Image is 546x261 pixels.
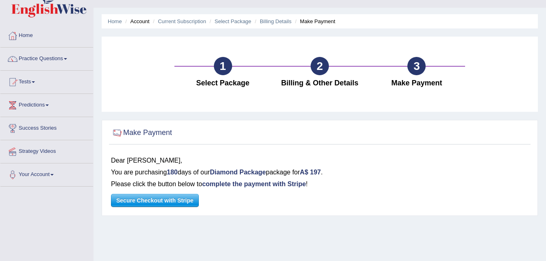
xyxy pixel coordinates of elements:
h2: Make Payment [111,127,172,139]
b: 180 [167,169,178,176]
li: Account [123,17,149,25]
a: Select Package [215,18,251,24]
a: Success Stories [0,117,93,137]
a: Practice Questions [0,48,93,68]
a: Home [0,24,93,45]
a: Billing Details [260,18,291,24]
a: Current Subscription [158,18,206,24]
a: Tests [0,71,93,91]
b: complete the payment with Stripe [202,181,306,187]
h4: Make Payment [372,79,461,87]
a: Home [108,18,122,24]
b: Diamond Package [210,169,266,176]
h4: Select Package [178,79,267,87]
li: Make Payment [293,17,335,25]
h4: Billing & Other Details [275,79,364,87]
div: 2 [311,57,329,75]
a: Predictions [0,94,93,114]
a: Your Account [0,163,93,184]
div: 1 [214,57,232,75]
a: Strategy Videos [0,140,93,161]
p: You are purchasing days of our package for . Please click the button below to ! [111,167,529,190]
div: 3 [407,57,426,75]
div: Dear [PERSON_NAME], [111,155,529,167]
button: Secure Checkout with Stripe [111,194,199,207]
b: A$ 197 [300,169,321,176]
